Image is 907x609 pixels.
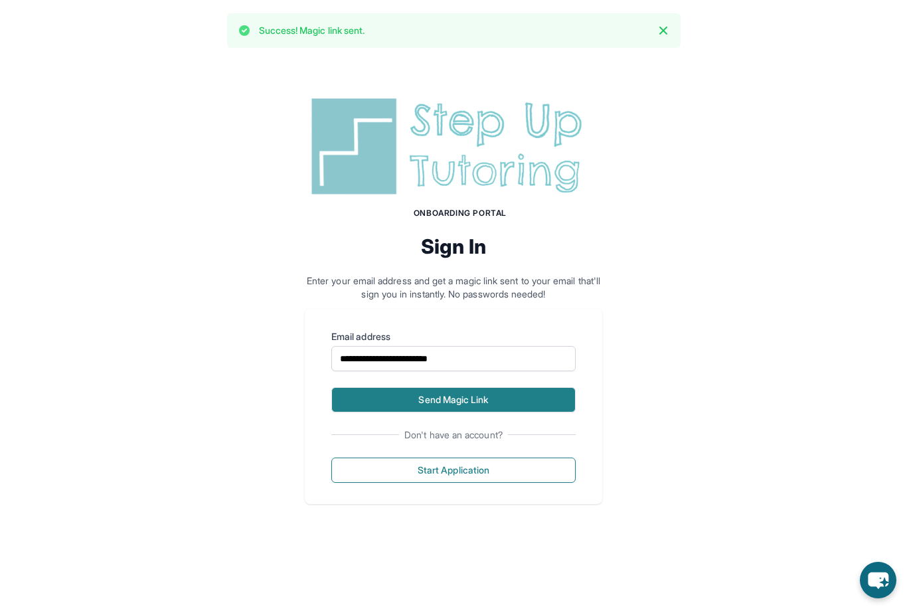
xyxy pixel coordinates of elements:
[860,562,896,598] button: chat-button
[399,428,508,442] span: Don't have an account?
[331,330,576,343] label: Email address
[259,24,365,37] p: Success! Magic link sent.
[318,208,602,218] h1: Onboarding Portal
[305,234,602,258] h2: Sign In
[331,458,576,483] button: Start Application
[305,93,602,200] img: Step Up Tutoring horizontal logo
[331,387,576,412] button: Send Magic Link
[305,274,602,301] p: Enter your email address and get a magic link sent to your email that'll sign you in instantly. N...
